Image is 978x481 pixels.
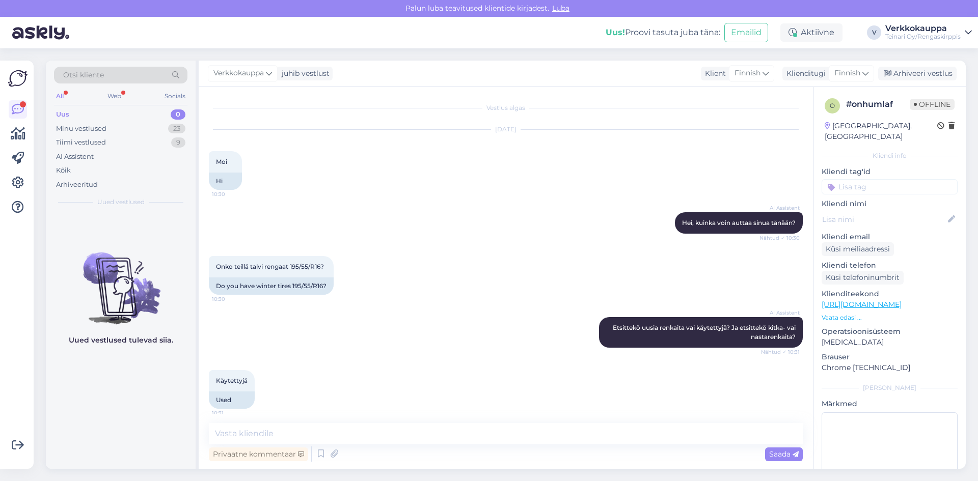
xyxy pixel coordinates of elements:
[54,90,66,103] div: All
[834,68,860,79] span: Finnish
[735,68,760,79] span: Finnish
[212,190,250,198] span: 10:30
[822,313,958,322] p: Vaata edasi ...
[822,337,958,348] p: [MEDICAL_DATA]
[885,24,961,33] div: Verkkokauppa
[782,68,826,79] div: Klienditugi
[56,180,98,190] div: Arhiveeritud
[209,125,803,134] div: [DATE]
[549,4,573,13] span: Luba
[761,348,800,356] span: Nähtud ✓ 10:31
[762,309,800,317] span: AI Assistent
[209,447,308,461] div: Privaatne kommentaar
[56,124,106,134] div: Minu vestlused
[606,26,720,39] div: Proovi tasuta juba täna:
[162,90,187,103] div: Socials
[216,377,248,384] span: Käytettyjä
[216,263,324,270] span: Onko teillä talvi rengaat 195/55/R16?
[878,67,957,80] div: Arhiveeri vestlus
[822,300,902,309] a: [URL][DOMAIN_NAME]
[724,23,768,42] button: Emailid
[56,165,71,176] div: Kõik
[171,109,185,120] div: 0
[822,166,958,177] p: Kliendi tag'id
[63,70,104,80] span: Otsi kliente
[885,24,972,41] a: VerkkokauppaTeinari Oy/Rengaskirppis
[822,362,958,373] p: Chrome [TECHNICAL_ID]
[762,204,800,212] span: AI Assistent
[8,69,28,88] img: Askly Logo
[780,23,843,42] div: Aktiivne
[209,391,255,409] div: Used
[910,99,955,110] span: Offline
[822,399,958,409] p: Märkmed
[69,335,173,346] p: Uued vestlused tulevad siia.
[56,137,106,148] div: Tiimi vestlused
[105,90,123,103] div: Web
[867,25,881,40] div: V
[97,197,145,207] span: Uued vestlused
[168,124,185,134] div: 23
[613,324,797,341] span: Etsittekö uusia renkaita vai käytettyjä? Ja etsittekö kitka- vai nastarenkaita?
[822,352,958,362] p: Brauser
[278,68,330,79] div: juhib vestlust
[209,173,242,190] div: Hi
[209,103,803,112] div: Vestlus algas
[56,152,94,162] div: AI Assistent
[822,179,958,194] input: Lisa tag
[769,449,799,459] span: Saada
[885,33,961,41] div: Teinari Oy/Rengaskirppis
[682,219,796,227] span: Hei, kuinka voin auttaa sinua tänään?
[822,232,958,242] p: Kliendi email
[216,158,227,165] span: Moi
[822,260,958,271] p: Kliendi telefon
[701,68,726,79] div: Klient
[822,326,958,337] p: Operatsioonisüsteem
[846,98,910,110] div: # onhumlaf
[212,409,250,417] span: 10:31
[822,271,904,285] div: Küsi telefoninumbrit
[822,289,958,299] p: Klienditeekond
[171,137,185,148] div: 9
[822,151,958,160] div: Kliendi info
[606,27,625,37] b: Uus!
[56,109,69,120] div: Uus
[822,242,894,256] div: Küsi meiliaadressi
[822,214,946,225] input: Lisa nimi
[822,383,958,392] div: [PERSON_NAME]
[213,68,264,79] span: Verkkokauppa
[825,121,937,142] div: [GEOGRAPHIC_DATA], [GEOGRAPHIC_DATA]
[212,295,250,303] span: 10:30
[759,234,800,242] span: Nähtud ✓ 10:30
[209,277,334,295] div: Do you have winter tires 195/55/R16?
[46,234,196,326] img: No chats
[822,199,958,209] p: Kliendi nimi
[830,102,835,109] span: o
